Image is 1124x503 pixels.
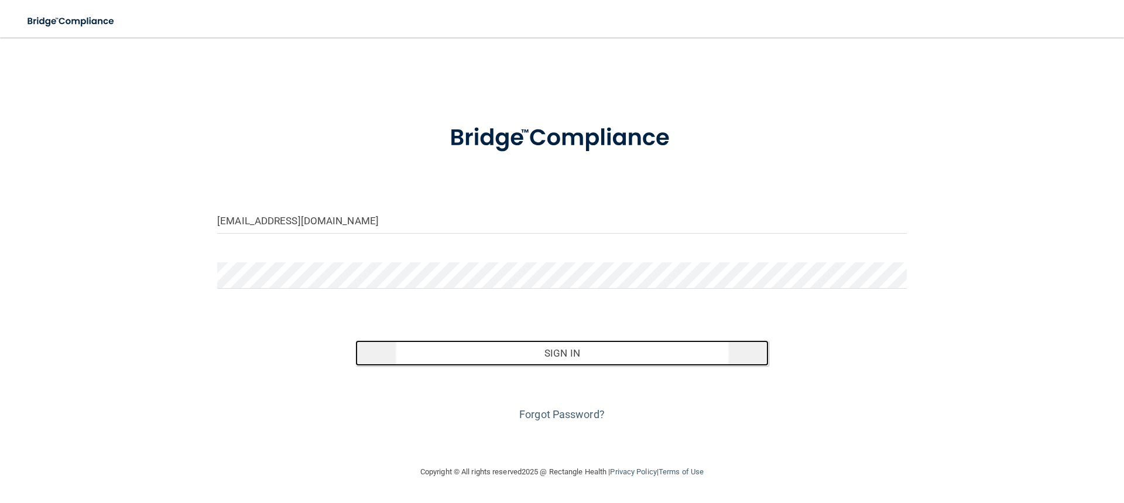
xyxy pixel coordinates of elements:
a: Terms of Use [659,467,704,476]
button: Sign In [355,340,769,366]
div: Copyright © All rights reserved 2025 @ Rectangle Health | | [348,453,776,491]
img: bridge_compliance_login_screen.278c3ca4.svg [426,108,698,169]
a: Privacy Policy [610,467,656,476]
input: Email [217,207,907,234]
img: bridge_compliance_login_screen.278c3ca4.svg [18,9,125,33]
a: Forgot Password? [519,408,605,420]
